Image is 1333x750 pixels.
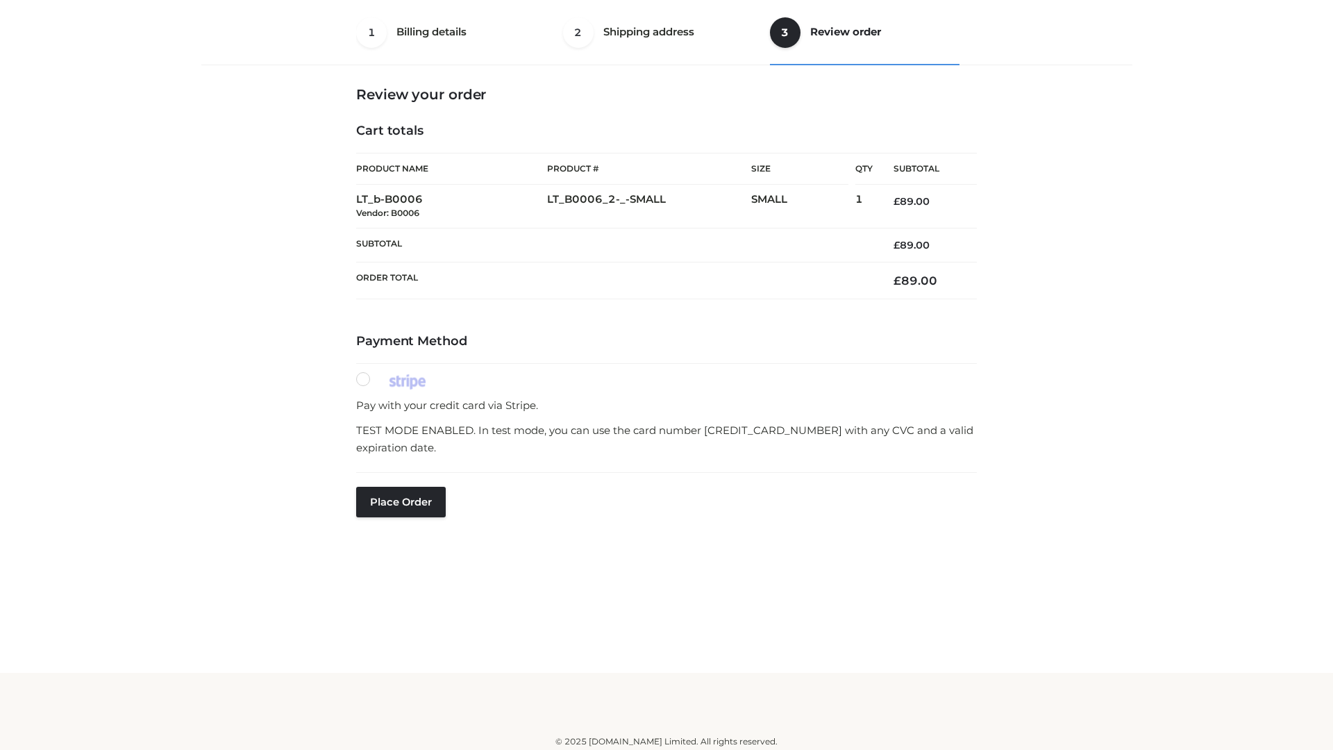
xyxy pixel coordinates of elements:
[356,185,547,228] td: LT_b-B0006
[855,185,873,228] td: 1
[356,208,419,218] small: Vendor: B0006
[873,153,977,185] th: Subtotal
[547,185,751,228] td: LT_B0006_2-_-SMALL
[751,185,855,228] td: SMALL
[894,195,930,208] bdi: 89.00
[547,153,751,185] th: Product #
[356,397,977,415] p: Pay with your credit card via Stripe.
[206,735,1127,749] div: © 2025 [DOMAIN_NAME] Limited. All rights reserved.
[894,195,900,208] span: £
[356,422,977,457] p: TEST MODE ENABLED. In test mode, you can use the card number [CREDIT_CARD_NUMBER] with any CVC an...
[894,239,930,251] bdi: 89.00
[356,262,873,299] th: Order Total
[894,239,900,251] span: £
[855,153,873,185] th: Qty
[356,228,873,262] th: Subtotal
[356,124,977,139] h4: Cart totals
[356,334,977,349] h4: Payment Method
[356,86,977,103] h3: Review your order
[894,274,901,287] span: £
[356,487,446,517] button: Place order
[751,153,848,185] th: Size
[356,153,547,185] th: Product Name
[894,274,937,287] bdi: 89.00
